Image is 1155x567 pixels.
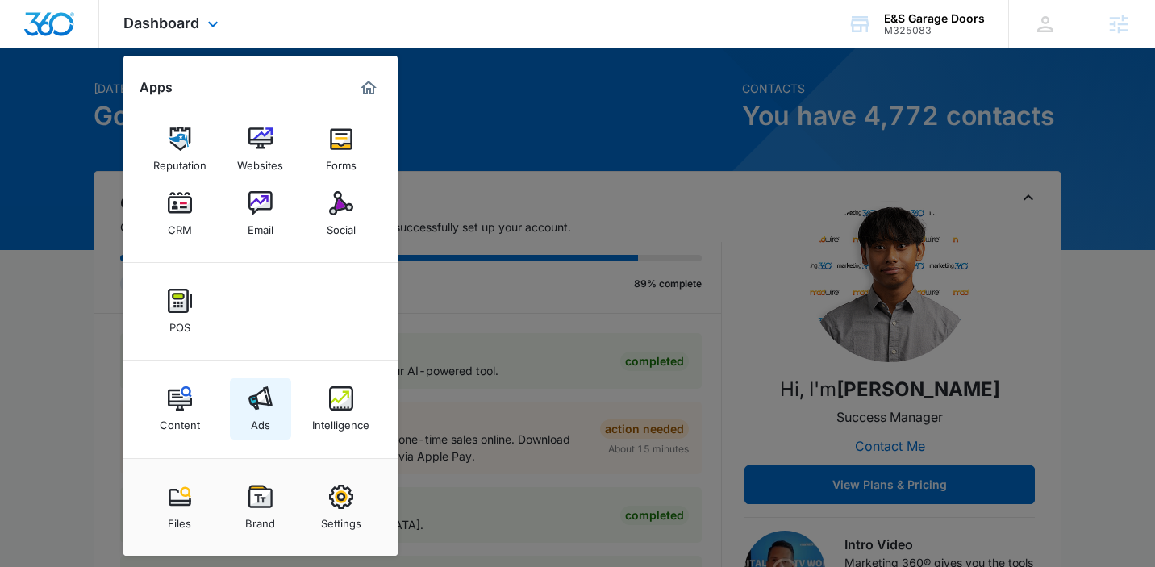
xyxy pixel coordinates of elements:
a: Social [311,183,372,244]
a: Intelligence [311,378,372,440]
div: Email [248,215,273,236]
div: Settings [321,509,361,530]
a: Files [149,477,211,538]
div: POS [169,313,190,334]
a: Reputation [149,119,211,180]
a: Content [149,378,211,440]
div: Content [160,411,200,432]
div: Reputation [153,151,206,172]
h2: Apps [140,80,173,95]
div: Websites [237,151,283,172]
a: Settings [311,477,372,538]
a: Ads [230,378,291,440]
div: Brand [245,509,275,530]
a: Marketing 360® Dashboard [356,75,382,101]
a: Brand [230,477,291,538]
img: logo_orange.svg [26,26,39,39]
a: POS [149,281,211,342]
div: Forms [326,151,357,172]
div: Ads [251,411,270,432]
div: Social [327,215,356,236]
div: CRM [168,215,192,236]
a: CRM [149,183,211,244]
span: Dashboard [123,15,199,31]
div: Files [168,509,191,530]
div: account id [884,25,985,36]
div: Domain Overview [61,95,144,106]
div: account name [884,12,985,25]
img: tab_keywords_by_traffic_grey.svg [161,94,173,106]
a: Websites [230,119,291,180]
img: website_grey.svg [26,42,39,55]
a: Email [230,183,291,244]
div: Keywords by Traffic [178,95,272,106]
div: Intelligence [312,411,369,432]
div: v 4.0.25 [45,26,79,39]
img: tab_domain_overview_orange.svg [44,94,56,106]
a: Forms [311,119,372,180]
div: Domain: [DOMAIN_NAME] [42,42,177,55]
